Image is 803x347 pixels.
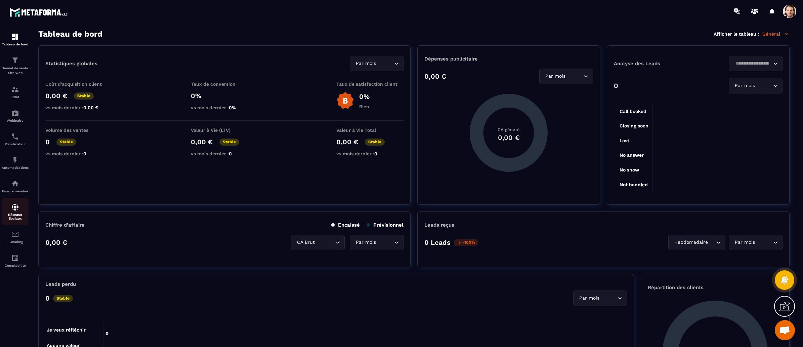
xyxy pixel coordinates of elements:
a: social-networksocial-networkRéseaux Sociaux [2,198,29,225]
input: Search for option [377,239,392,246]
input: Search for option [377,60,392,67]
a: automationsautomationsWebinaire [2,104,29,127]
input: Search for option [601,295,616,302]
span: Par mois [733,239,756,246]
p: 0 [614,82,618,90]
div: Search for option [291,235,345,250]
p: Planificateur [2,142,29,146]
p: Afficher le tableau : [714,31,759,37]
tspan: Je veux réfléchir [47,327,86,333]
a: automationsautomationsEspace membre [2,175,29,198]
a: formationformationCRM [2,80,29,104]
tspan: Lost [620,138,629,143]
p: 0 [45,138,50,146]
img: scheduler [11,132,19,141]
tspan: No answer [620,152,644,158]
input: Search for option [567,73,582,80]
div: Search for option [573,291,627,306]
p: Stable [365,139,385,146]
p: vs mois dernier : [45,105,113,110]
img: automations [11,156,19,164]
p: vs mois dernier : [191,151,258,156]
a: automationsautomationsAutomatisations [2,151,29,175]
p: 0,00 € [336,138,358,146]
h3: Tableau de bord [38,29,102,39]
span: CA Brut [295,239,316,246]
span: Hebdomadaire [673,239,709,246]
span: Par mois [354,60,377,67]
div: Search for option [539,69,593,84]
p: Webinaire [2,119,29,122]
p: Valeur à Vie Total [336,127,404,133]
p: Leads reçus [424,222,454,228]
img: social-network [11,203,19,211]
tspan: Closing soon [620,123,648,129]
p: Statistiques globales [45,61,97,67]
p: Réseaux Sociaux [2,213,29,220]
p: Dépenses publicitaire [424,56,593,62]
div: Search for option [668,235,725,250]
p: 0,00 € [45,238,67,246]
span: 0 [83,151,86,156]
img: formation [11,56,19,64]
p: Taux de conversion [191,81,258,87]
img: automations [11,180,19,188]
p: 0,00 € [424,72,446,80]
p: Tableau de bord [2,42,29,46]
input: Search for option [756,239,771,246]
span: 0 [229,151,232,156]
p: Valeur à Vie (LTV) [191,127,258,133]
p: Chiffre d’affaire [45,222,85,228]
p: Analyse des Leads [614,61,698,67]
p: Stable [53,295,73,302]
span: 0 [374,151,377,156]
img: formation [11,85,19,93]
a: formationformationTunnel de vente Site web [2,51,29,80]
div: Search for option [350,235,404,250]
p: vs mois dernier : [191,105,258,110]
p: 0,00 € [45,92,67,100]
p: Coût d'acquisition client [45,81,113,87]
img: accountant [11,254,19,262]
img: b-badge-o.b3b20ee6.svg [336,92,354,110]
div: Search for option [729,56,783,71]
p: Stable [74,92,94,100]
p: E-mailing [2,240,29,244]
p: Stable [219,139,239,146]
p: Stable [56,139,76,146]
img: logo [9,6,70,18]
span: Par mois [578,295,601,302]
div: Open chat [775,320,795,340]
p: Taux de satisfaction client [336,81,404,87]
input: Search for option [756,82,771,89]
p: 0% [191,92,258,100]
tspan: No show [620,167,639,172]
div: Search for option [729,78,783,93]
span: 0,00 € [83,105,98,110]
p: 0,00 € [191,138,213,146]
p: Automatisations [2,166,29,169]
img: email [11,230,19,238]
tspan: Call booked [620,109,646,114]
img: formation [11,33,19,41]
p: vs mois dernier : [45,151,113,156]
p: Comptabilité [2,264,29,267]
input: Search for option [733,60,771,67]
p: CRM [2,95,29,99]
span: Par mois [354,239,377,246]
tspan: Not handled [620,182,648,187]
p: Bien [359,104,370,109]
a: accountantaccountantComptabilité [2,249,29,272]
p: vs mois dernier : [336,151,404,156]
p: Leads perdu [45,281,76,287]
p: 0% [359,92,370,101]
a: schedulerschedulerPlanificateur [2,127,29,151]
input: Search for option [709,239,714,246]
p: Espace membre [2,189,29,193]
a: formationformationTableau de bord [2,28,29,51]
p: 0 Leads [424,238,451,246]
p: 0 [45,294,50,302]
p: Encaissé [331,222,360,228]
p: Répartition des clients [648,284,783,291]
a: emailemailE-mailing [2,225,29,249]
